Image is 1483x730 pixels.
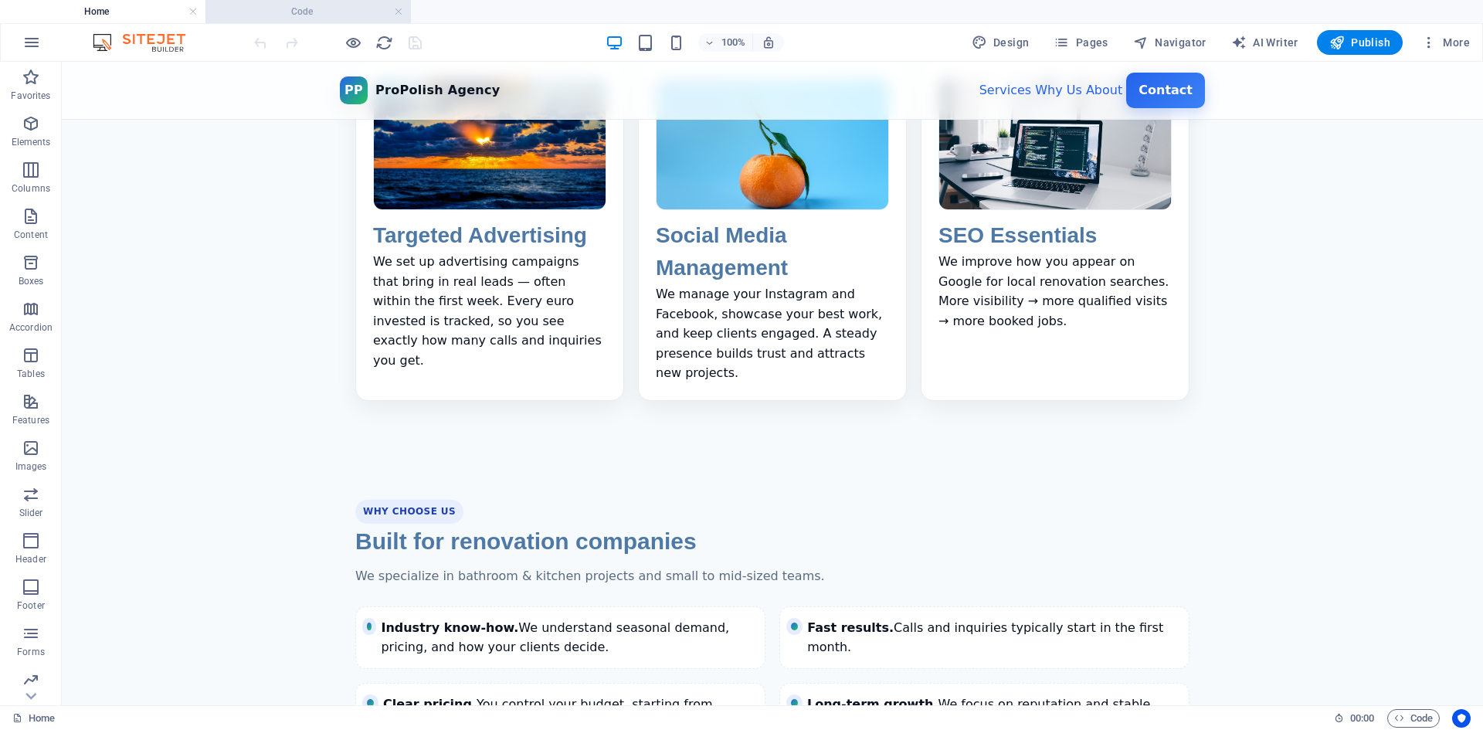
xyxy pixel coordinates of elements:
[1387,709,1440,728] button: Code
[877,190,1110,269] p: We improve how you appear on Google for local renovation searches. More visibility → more qualifi...
[745,556,1116,596] div: Calls and inquiries typically start in the first month.
[1334,709,1375,728] h6: Session time
[1329,35,1390,50] span: Publish
[17,646,45,658] p: Forms
[15,460,47,473] p: Images
[11,90,50,102] p: Favorites
[1024,21,1060,36] a: About
[283,19,301,39] span: PP
[1127,30,1213,55] button: Navigator
[1350,709,1374,728] span: 00 00
[319,559,456,573] b: Industry know‑how.
[1421,35,1470,50] span: More
[14,229,48,241] p: Content
[1064,11,1143,46] a: Contact
[1415,30,1476,55] button: More
[973,21,1020,36] a: Why Us
[918,21,969,36] a: Services
[1317,30,1403,55] button: Publish
[965,30,1036,55] button: Design
[311,190,545,309] p: We set up advertising campaigns that bring in real leads — often within the first week. Every eur...
[12,709,55,728] a: Click to cancel selection. Double-click to open Pages
[721,33,746,52] h6: 100%
[9,321,53,334] p: Accordion
[17,599,45,612] p: Footer
[745,635,877,650] b: Long‑term growth.
[19,507,43,519] p: Slider
[294,462,1128,497] h2: Built for renovation companies
[205,3,411,20] h4: Code
[698,33,753,52] button: 100%
[595,18,826,148] img: Social media on phone
[19,275,44,287] p: Boxes
[594,222,827,321] p: We manage your Instagram and Facebook, showcase your best work, and keep clients engaged. A stead...
[12,414,49,426] p: Features
[294,438,402,462] span: Why Choose Us
[375,34,393,52] i: Reload page
[17,368,45,380] p: Tables
[594,158,827,222] h3: Social Media Management
[12,182,50,195] p: Columns
[375,33,393,52] button: reload
[319,556,692,596] div: We understand seasonal demand, pricing, and how your clients decide.
[745,633,1116,672] div: We focus on reputation and stable client flow.
[1047,30,1114,55] button: Pages
[344,33,362,52] button: Click here to leave preview mode and continue editing
[321,633,692,672] div: You control your budget, starting from €500/month.
[1452,709,1471,728] button: Usercentrics
[762,36,775,49] i: On resize automatically adjust zoom level to fit chosen device.
[745,559,832,573] b: Fast results.
[89,33,205,52] img: Editor Logo
[965,30,1036,55] div: Design (Ctrl+Alt+Y)
[311,158,545,190] h3: Targeted Advertising
[1361,712,1363,724] span: :
[321,635,415,650] b: Clear pricing.
[314,19,439,39] span: ProPolish Agency
[15,553,46,565] p: Header
[877,158,1110,190] h3: SEO Essentials
[312,18,544,148] img: Advertising dashboard
[1225,30,1305,55] button: AI Writer
[918,11,1143,46] nav: Primary navigation
[1133,35,1206,50] span: Navigator
[972,35,1030,50] span: Design
[1054,35,1108,50] span: Pages
[1394,709,1433,728] span: Code
[294,504,1128,525] p: We specialize in bathroom & kitchen projects and small to mid‑sized teams.
[1231,35,1298,50] span: AI Writer
[12,136,51,148] p: Elements
[877,18,1109,148] img: Search engine results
